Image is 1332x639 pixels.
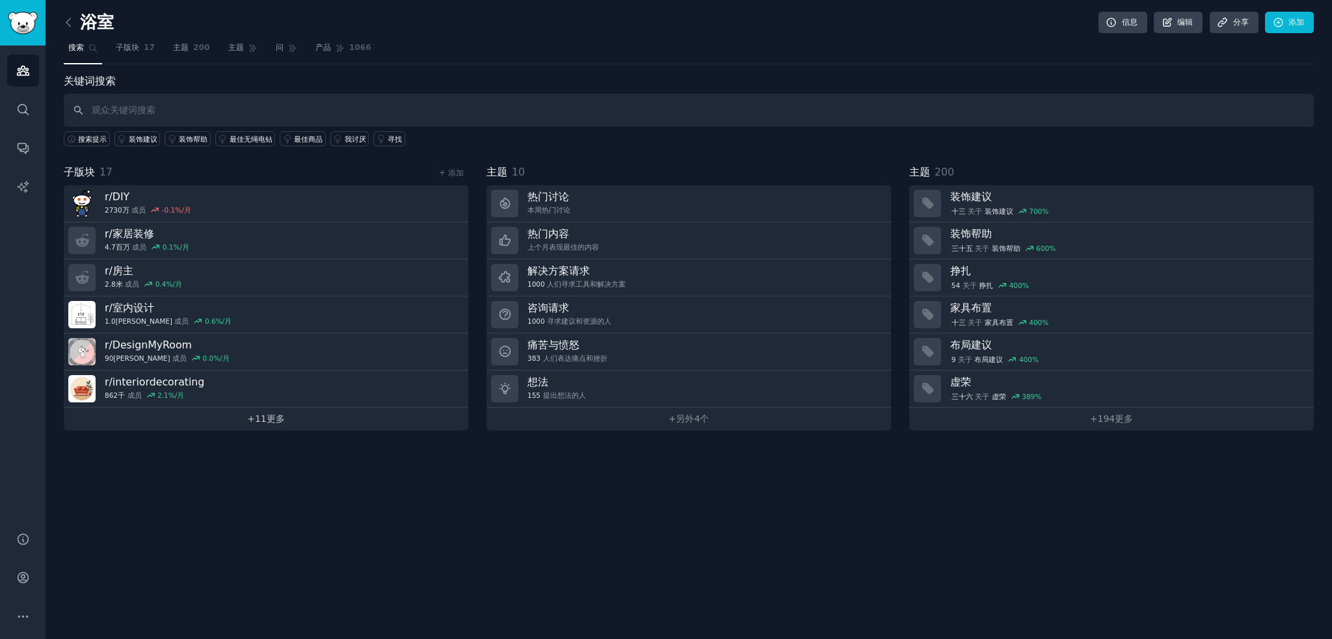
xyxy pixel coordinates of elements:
[105,243,130,251] font: 4.7百万
[280,131,326,146] a: 最佳商品
[113,228,154,240] font: 家居装修
[276,43,284,52] font: 问
[950,376,971,388] font: 虚荣
[105,228,113,240] font: r/
[100,166,113,178] font: 17
[205,317,216,325] font: 0.6
[64,75,116,87] font: 关键词搜索
[968,207,982,215] font: 关于
[68,43,84,52] font: 搜索
[694,413,709,424] font: 4个
[179,135,207,143] font: 装饰帮助
[168,391,185,399] font: %/月
[64,408,468,430] a: +11更多
[174,317,189,325] font: 成员
[527,243,599,251] font: 上个月表现最佳的内容
[527,302,569,314] font: 咨询请求
[909,222,1314,259] a: 装饰帮助三十五关于​​装饰帮助600%
[64,371,468,408] a: r/interiordecorating862千成员2.1%/月
[1029,319,1042,326] font: 400
[950,265,971,277] font: 挣扎
[116,43,139,52] font: 子版块
[974,356,1003,363] font: 布局建议
[105,280,123,288] font: 2.8米
[527,280,545,288] font: 1000
[315,43,331,52] font: 产品
[215,131,276,146] a: 最佳无绳电钻
[64,166,95,178] font: 子版块
[1099,12,1147,34] a: 信息
[1022,281,1029,289] font: %
[1090,413,1098,424] font: +
[228,43,244,52] font: 主题
[213,354,230,362] font: %/月
[224,38,262,64] a: 主题
[68,301,96,328] img: 室内设计
[1029,207,1042,215] font: 700
[330,131,369,146] a: 我讨厌
[105,265,113,277] font: r/
[527,376,548,388] font: 想法
[527,339,579,351] font: 痛苦与愤怒
[132,243,146,251] font: 成员
[1042,319,1048,326] font: %
[486,371,891,408] a: 想法155提出想法的人
[105,376,113,388] font: r/
[985,319,1013,326] font: 家具布置
[105,302,113,314] font: r/
[345,135,366,143] font: 我讨厌
[547,317,611,325] font: 寻求建议和资源的人
[144,43,155,52] font: 17
[247,413,255,424] font: +
[113,265,133,277] font: 房主
[113,190,129,203] font: DIY
[909,371,1314,408] a: 虚荣三十六关于​​虚荣389%
[547,280,626,288] font: 人们寻求工具和解决方案
[64,38,102,64] a: 搜索
[166,280,182,288] font: %/月
[486,408,891,430] a: +另外4个
[349,43,371,52] font: 1066
[909,296,1314,333] a: 家具布置十三关于​​家具布置400%
[968,319,982,326] font: 关于
[172,354,187,362] font: 成员
[388,135,402,143] font: 寻找
[1049,244,1056,252] font: %
[105,190,113,203] font: r/
[1233,18,1249,27] font: 分享
[127,391,142,399] font: 成员
[203,354,214,362] font: 0.0
[486,222,891,259] a: 热门内容上个月表现最佳的内容
[311,38,376,64] a: 产品1066
[543,354,607,362] font: 人们表达痛点和挫折
[105,317,172,325] font: 1.0[PERSON_NAME]
[175,206,191,214] font: %/月
[105,339,113,351] font: r/
[105,206,129,214] font: 2730万
[909,408,1314,430] a: +194更多
[131,206,146,214] font: 成员
[294,135,323,143] font: 最佳商品
[64,259,468,296] a: r/房主2.8米成员0.4%/月
[985,207,1013,215] font: 装饰建议
[168,38,215,64] a: 主题200
[1265,12,1314,34] a: 添加
[1019,356,1032,363] font: 400
[64,185,468,222] a: r/DIY2730万成员-0.1%/月
[193,43,210,52] font: 200
[1154,12,1203,34] a: 编辑
[952,319,966,326] font: 十三
[1042,207,1048,215] font: %
[1177,18,1193,27] font: 编辑
[113,302,154,314] font: 室内设计
[909,259,1314,296] a: 挣扎54关于​​挣扎400%
[373,131,405,146] a: 寻找
[162,206,176,214] font: -0.1
[1098,413,1115,424] font: 194
[909,166,930,178] font: 主题
[527,354,540,362] font: 383
[992,244,1020,252] font: 装饰帮助
[64,222,468,259] a: r/家居装修4.7百万成员0.1%/月
[1115,413,1133,424] font: 更多
[992,393,1006,400] font: 虚荣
